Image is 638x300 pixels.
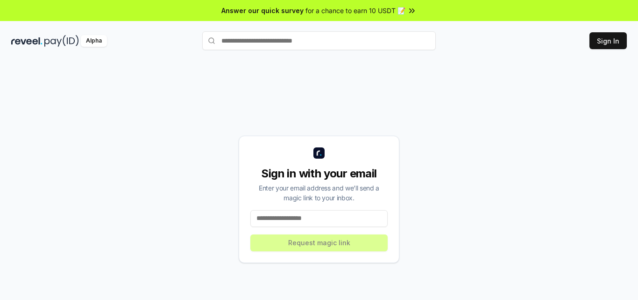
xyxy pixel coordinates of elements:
span: Answer our quick survey [221,6,304,15]
div: Enter your email address and we’ll send a magic link to your inbox. [250,183,388,203]
span: for a chance to earn 10 USDT 📝 [305,6,405,15]
div: Sign in with your email [250,166,388,181]
div: Alpha [81,35,107,47]
button: Sign In [589,32,627,49]
img: logo_small [313,147,325,159]
img: reveel_dark [11,35,43,47]
img: pay_id [44,35,79,47]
